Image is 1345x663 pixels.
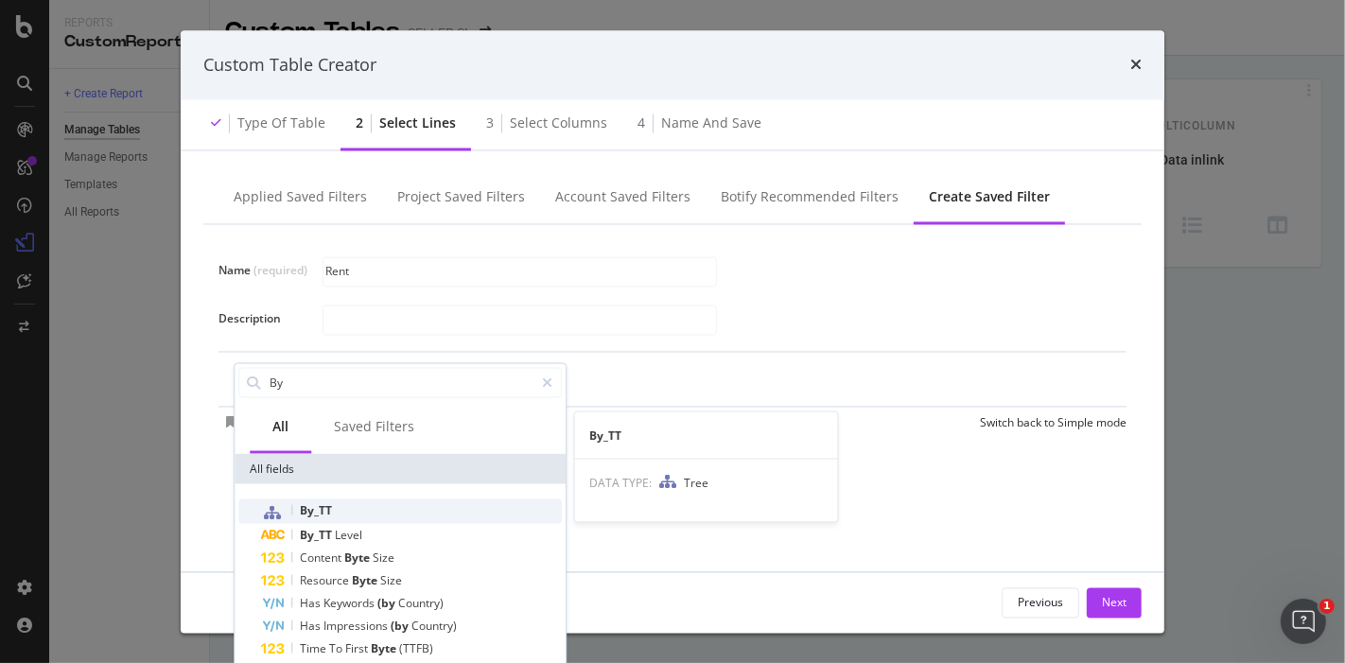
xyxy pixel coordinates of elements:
[272,416,288,435] div: All
[1130,53,1142,78] div: times
[323,617,391,633] span: Impressions
[218,311,307,332] label: Description
[1281,599,1326,644] iframe: Intercom live chat
[486,114,494,133] div: 3
[929,188,1050,207] div: Create Saved Filter
[352,571,380,587] span: Byte
[344,549,373,565] span: Byte
[555,188,690,207] div: Account Saved Filters
[203,53,376,78] div: Custom Table Creator
[300,594,323,610] span: Has
[411,617,457,633] span: Country)
[300,617,323,633] span: Has
[972,408,1127,438] button: Switch back to Simple mode
[334,416,414,435] div: Saved Filters
[356,114,363,133] div: 2
[721,188,899,207] div: Botify Recommended Filters
[397,188,525,207] div: Project Saved Filters
[234,188,367,207] div: Applied Saved Filters
[685,476,709,492] span: Tree
[391,617,411,633] span: (by
[590,476,653,492] span: DATA TYPE:
[377,594,398,610] span: (by
[510,114,607,133] div: Select columns
[300,501,332,517] span: By_TT
[638,114,645,133] div: 4
[373,549,394,565] span: Size
[300,526,335,542] span: By_TT
[661,114,761,133] div: Name and save
[575,427,838,444] div: By_TT
[398,594,444,610] span: Country)
[380,571,402,587] span: Size
[181,30,1164,633] div: modal
[1018,594,1063,610] div: Previous
[323,594,377,610] span: Keywords
[1002,587,1079,618] button: Previous
[253,263,307,279] span: (required)
[1319,599,1335,614] span: 1
[1102,594,1127,610] div: Next
[379,114,456,133] div: Select lines
[237,114,325,133] div: Type of table
[300,571,352,587] span: Resource
[980,414,1127,430] div: Switch back to Simple mode
[1087,587,1142,618] button: Next
[235,453,566,483] div: All fields
[300,549,344,565] span: Content
[335,526,362,542] span: Level
[268,368,533,396] input: Search by field name
[218,408,268,438] button: Save
[218,263,307,284] label: Name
